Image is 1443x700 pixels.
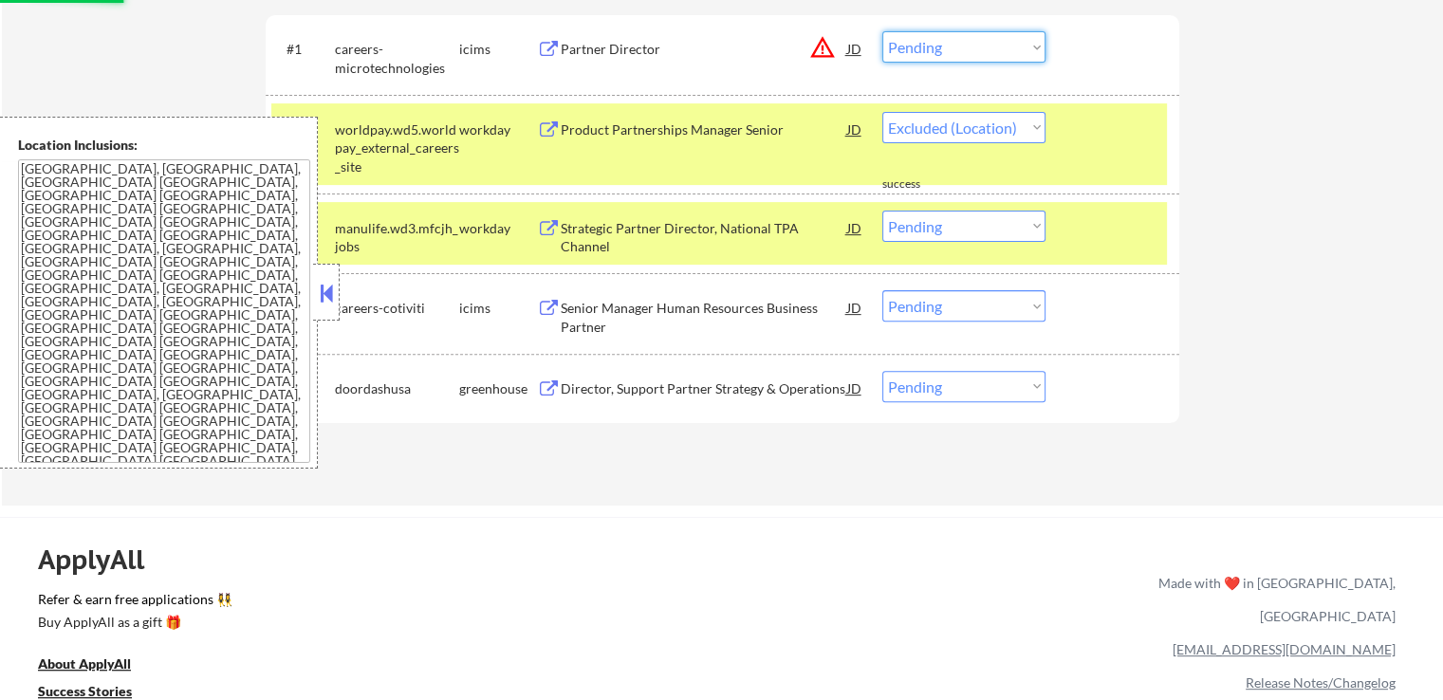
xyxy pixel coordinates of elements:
[335,120,459,176] div: worldpay.wd5.worldpay_external_careers_site
[38,654,157,678] a: About ApplyAll
[845,371,864,405] div: JD
[18,136,310,155] div: Location Inclusions:
[38,683,132,699] u: Success Stories
[845,290,864,324] div: JD
[845,31,864,65] div: JD
[335,40,459,77] div: careers-microtechnologies
[561,299,847,336] div: Senior Manager Human Resources Business Partner
[882,176,958,193] div: success
[809,34,836,61] button: warning_amber
[561,219,847,256] div: Strategic Partner Director, National TPA Channel
[459,219,537,238] div: workday
[459,379,537,398] div: greenhouse
[459,120,537,139] div: workday
[335,299,459,318] div: careers-cotiviti
[561,40,847,59] div: Partner Director
[335,219,459,256] div: manulife.wd3.mfcjh_jobs
[1246,674,1396,691] a: Release Notes/Changelog
[38,543,166,576] div: ApplyAll
[38,613,228,636] a: Buy ApplyAll as a gift 🎁
[459,40,537,59] div: icims
[38,616,228,629] div: Buy ApplyAll as a gift 🎁
[561,379,847,398] div: Director, Support Partner Strategy & Operations
[38,655,131,672] u: About ApplyAll
[845,211,864,245] div: JD
[459,299,537,318] div: icims
[561,120,847,139] div: Product Partnerships Manager Senior
[287,40,320,59] div: #1
[38,593,762,613] a: Refer & earn free applications 👯‍♀️
[1151,566,1396,633] div: Made with ❤️ in [GEOGRAPHIC_DATA], [GEOGRAPHIC_DATA]
[335,379,459,398] div: doordashusa
[1173,641,1396,657] a: [EMAIL_ADDRESS][DOMAIN_NAME]
[845,112,864,146] div: JD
